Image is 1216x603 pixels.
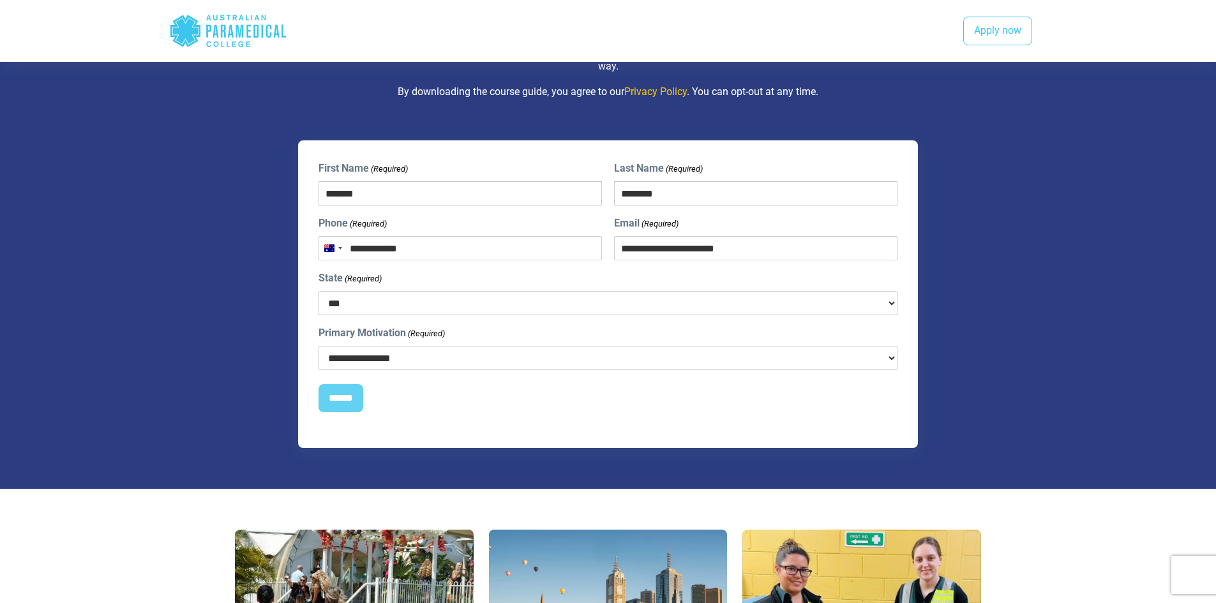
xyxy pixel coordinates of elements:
[349,218,387,230] span: (Required)
[624,86,687,98] a: Privacy Policy
[169,10,287,52] div: Australian Paramedical College
[319,325,445,341] label: Primary Motivation
[319,161,408,176] label: First Name
[319,216,387,231] label: Phone
[614,161,703,176] label: Last Name
[235,84,982,100] p: By downloading the course guide, you agree to our . You can opt-out at any time.
[370,163,409,175] span: (Required)
[319,271,382,286] label: State
[640,218,679,230] span: (Required)
[344,272,382,285] span: (Required)
[664,163,703,175] span: (Required)
[319,237,346,260] button: Selected country
[963,17,1032,46] a: Apply now
[614,216,679,231] label: Email
[407,327,446,340] span: (Required)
